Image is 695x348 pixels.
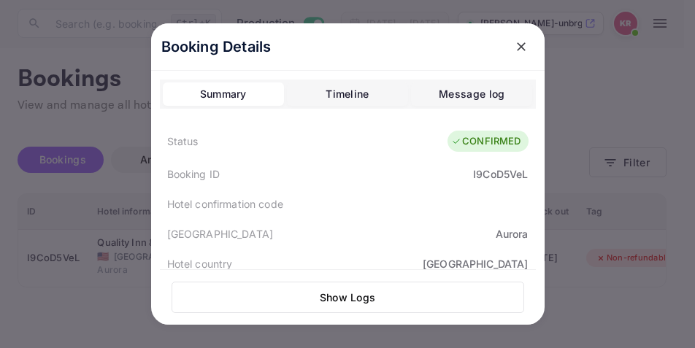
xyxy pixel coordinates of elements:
[287,82,408,106] button: Timeline
[473,166,528,182] div: I9CoD5VeL
[167,256,233,271] div: Hotel country
[167,196,283,212] div: Hotel confirmation code
[200,85,247,103] div: Summary
[167,166,220,182] div: Booking ID
[508,34,534,60] button: close
[167,134,199,149] div: Status
[161,36,272,58] p: Booking Details
[451,134,521,149] div: CONFIRMED
[423,256,529,271] div: [GEOGRAPHIC_DATA]
[411,82,532,106] button: Message log
[172,282,524,313] button: Show Logs
[326,85,369,103] div: Timeline
[163,82,284,106] button: Summary
[167,226,274,241] div: [GEOGRAPHIC_DATA]
[439,85,504,103] div: Message log
[496,226,529,241] div: Aurora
